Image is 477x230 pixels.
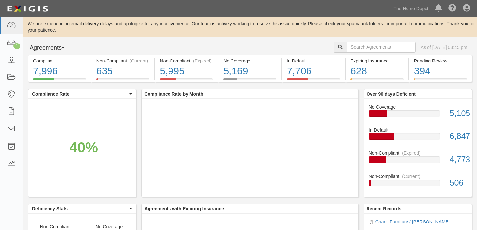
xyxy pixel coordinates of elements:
[350,58,404,64] div: Expiring Insurance
[223,58,276,64] div: No Coverage
[369,127,467,150] a: In Default6,847
[282,78,345,83] a: In Default7,706
[287,64,340,78] div: 7,706
[160,58,213,64] div: Non-Compliant (Expired)
[96,64,149,78] div: 635
[364,150,472,156] div: Non-Compliant
[160,64,213,78] div: 5,995
[33,58,86,64] div: Compliant
[369,173,467,191] a: Non-Compliant(Current)506
[390,2,432,15] a: The Home Depot
[28,78,91,83] a: Compliant7,996
[369,104,467,127] a: No Coverage5,105
[155,78,218,83] a: Non-Compliant(Expired)5,995
[13,43,20,49] div: 1
[402,173,420,180] div: (Current)
[32,205,128,212] span: Deficiency Stats
[414,64,467,78] div: 394
[144,91,203,97] b: Compliance Rate by Month
[32,91,128,97] span: Compliance Rate
[364,104,472,110] div: No Coverage
[445,177,472,189] div: 506
[367,206,402,211] b: Recent Records
[350,64,404,78] div: 628
[369,150,467,173] a: Non-Compliant(Expired)4,773
[364,173,472,180] div: Non-Compliant
[375,219,450,224] a: Chans Furniture / [PERSON_NAME]
[96,58,149,64] div: Non-Compliant (Current)
[33,64,86,78] div: 7,996
[409,78,472,83] a: Pending Review394
[218,78,281,83] a: No Coverage5,169
[448,5,456,12] i: Help Center - Complianz
[193,58,212,64] div: (Expired)
[346,78,408,83] a: Expiring Insurance628
[367,91,416,97] b: Over 90 days Deficient
[28,42,77,55] button: Agreements
[445,131,472,142] div: 6,847
[28,204,136,213] button: Deficiency Stats
[421,44,467,51] div: As of [DATE] 03:45 pm
[23,20,477,33] div: We are experiencing email delivery delays and apologize for any inconvenience. Our team is active...
[5,3,50,15] img: logo-5460c22ac91f19d4615b14bd174203de0afe785f0fc80cf4dbbc73dc1793850b.png
[70,137,98,158] div: 40%
[445,108,472,119] div: 5,105
[414,58,467,64] div: Pending Review
[144,206,224,211] b: Agreements with Expiring Insurance
[347,42,416,53] input: Search Agreements
[445,154,472,166] div: 4,773
[91,78,154,83] a: Non-Compliant(Current)635
[129,58,148,64] div: (Current)
[402,150,421,156] div: (Expired)
[223,64,276,78] div: 5,169
[364,127,472,133] div: In Default
[287,58,340,64] div: In Default
[28,89,136,98] button: Compliance Rate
